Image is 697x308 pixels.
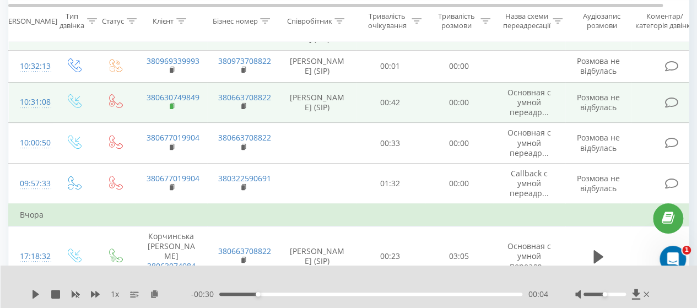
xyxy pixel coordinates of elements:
span: - 00:30 [191,289,219,300]
span: 00:04 [528,289,548,300]
td: Корчинська [PERSON_NAME] [136,226,207,287]
span: 1 [682,246,691,255]
td: 00:23 [356,226,425,287]
div: Коментар/категорія дзвінка [633,12,697,30]
a: 380630749849 [147,261,196,281]
td: 00:00 [425,163,494,204]
div: Співробітник [287,16,332,25]
iframe: Intercom live chat [660,246,686,272]
a: 380630749849 [147,92,199,102]
div: Тип дзвінка [60,12,84,30]
span: 1 x [111,289,119,300]
span: Основная с умной переадр... [507,241,551,271]
span: Основная с умной переадр... [507,87,551,117]
a: 380322590691 [218,173,271,183]
a: 380969339993 [147,56,199,66]
a: 380677019904 [147,132,199,143]
span: Розмова не відбулась [577,56,620,76]
div: [PERSON_NAME] [2,16,57,25]
div: 09:57:33 [20,173,42,194]
td: 00:33 [356,123,425,164]
div: 17:18:32 [20,246,42,267]
span: Розмова не відбулась [577,173,620,193]
div: Accessibility label [256,292,260,296]
td: 00:00 [425,82,494,123]
td: [PERSON_NAME] (SIP) [279,50,356,82]
td: 00:01 [356,50,425,82]
div: Accessibility label [603,292,607,296]
td: 00:42 [356,82,425,123]
a: 380677019904 [147,173,199,183]
div: Аудіозапис розмови [575,12,628,30]
a: 380663708822 [218,246,271,256]
div: 10:00:50 [20,132,42,154]
div: Назва схеми переадресації [503,12,550,30]
span: Розмова не відбулась [577,92,620,112]
span: Callback с умной переадр... [510,168,549,198]
span: Розмова не відбулась [577,132,620,153]
div: Клієнт [153,16,174,25]
td: 00:00 [425,123,494,164]
div: Тривалість очікування [365,12,409,30]
div: Тривалість розмови [434,12,478,30]
a: 380973708822 [218,56,271,66]
a: 380663708822 [218,92,271,102]
div: Статус [102,16,124,25]
div: 10:31:08 [20,91,42,113]
div: Бізнес номер [212,16,257,25]
div: 10:32:13 [20,56,42,77]
td: 03:05 [425,226,494,287]
a: 380663708822 [218,132,271,143]
td: [PERSON_NAME] (SIP) [279,226,356,287]
td: 00:00 [425,50,494,82]
span: Основная с умной переадр... [507,127,551,158]
td: 01:32 [356,163,425,204]
td: [PERSON_NAME] (SIP) [279,82,356,123]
